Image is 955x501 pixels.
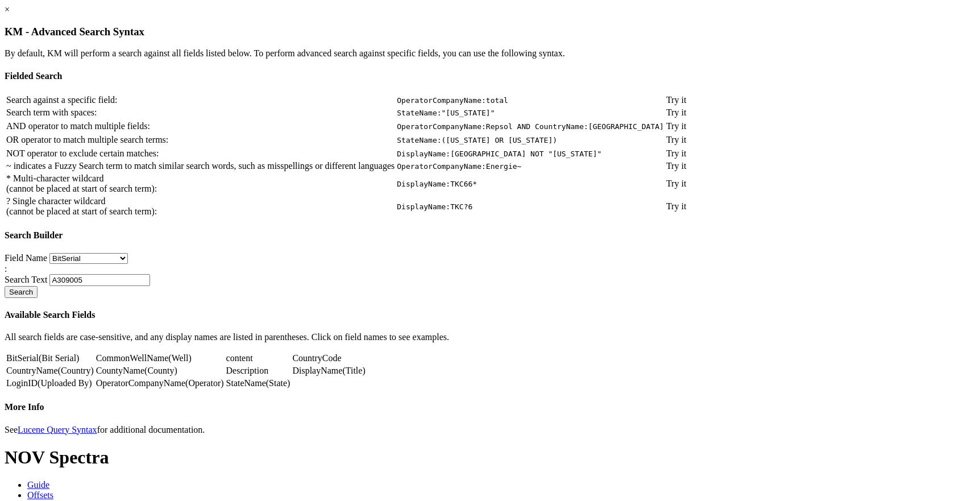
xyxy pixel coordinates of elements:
[95,353,225,364] td: (Well)
[397,180,477,188] code: DisplayName:TKC66*
[226,353,253,363] a: content
[18,425,97,434] a: Lucene Query Syntax
[6,173,395,194] td: * Multi-character wildcard (cannot be placed at start of search term):
[95,365,225,376] td: (County)
[226,366,269,375] a: Description
[6,196,395,217] td: ? Single character wildcard (cannot be placed at start of search term):
[6,353,94,364] td: (Bit Serial)
[666,148,686,158] a: Try it
[5,71,950,81] h4: Fielded Search
[666,201,686,211] a: Try it
[5,286,38,298] button: Search
[397,150,601,158] code: DisplayName:[GEOGRAPHIC_DATA] NOT "[US_STATE]"
[397,122,664,131] code: OperatorCompanyName:Repsol AND CountryName:[GEOGRAPHIC_DATA]
[27,490,53,500] span: Offsets
[6,94,395,106] td: Search against a specific field:
[397,162,521,171] code: OperatorCompanyName:Energie~
[5,253,47,263] label: Field Name
[96,353,169,363] a: CommonWellName
[96,366,144,375] a: CountyName
[6,107,395,118] td: Search term with spaces:
[5,402,950,412] h4: More Info
[666,107,686,117] a: Try it
[5,26,950,38] h3: KM - Advanced Search Syntax
[6,160,395,172] td: ~ indicates a Fuzzy Search term to match similar search words, such as misspellings or different ...
[666,121,686,131] a: Try it
[5,230,950,241] h4: Search Builder
[5,447,950,468] h1: NOV Spectra
[666,135,686,144] a: Try it
[49,274,150,286] input: Ex: A309005
[5,48,950,59] p: By default, KM will perform a search against all fields listed below. To perform advanced search ...
[397,202,472,211] code: DisplayName:TKC?6
[6,378,94,389] td: (Uploaded By)
[5,310,950,320] h4: Available Search Fields
[96,378,185,388] a: OperatorCompanyName
[6,365,94,376] td: (Country)
[397,109,495,117] code: StateName:"[US_STATE]"
[5,264,950,274] div: :
[6,121,395,132] td: AND operator to match multiple fields:
[6,148,395,159] td: NOT operator to exclude certain matches:
[226,378,291,389] td: (State)
[292,353,341,363] a: CountryCode
[666,95,686,105] a: Try it
[5,275,47,284] label: Search Text
[6,134,395,146] td: OR operator to match multiple search terms:
[95,378,225,389] td: (Operator)
[6,378,38,388] a: LoginID
[5,5,10,14] a: ×
[5,425,950,435] p: See for additional documentation.
[6,353,39,363] a: BitSerial
[6,366,58,375] a: CountryName
[5,332,950,342] p: All search fields are case-sensitive, and any display names are listed in parentheses. Click on f...
[27,480,49,490] span: Guide
[292,366,342,375] a: DisplayName
[397,96,508,105] code: OperatorCompanyName:total
[397,136,557,144] code: StateName:([US_STATE] OR [US_STATE])
[666,161,686,171] a: Try it
[226,378,266,388] a: StateName
[292,365,366,376] td: (Title)
[666,179,686,188] a: Try it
